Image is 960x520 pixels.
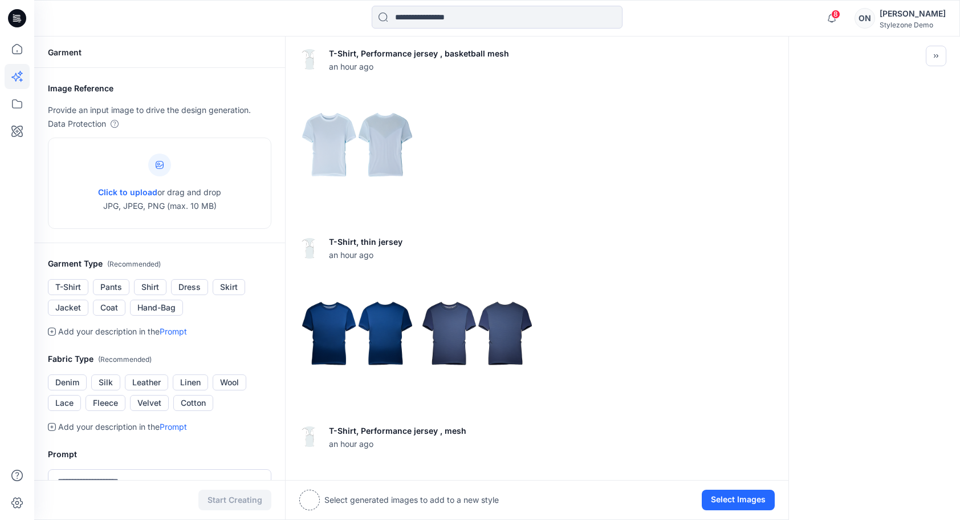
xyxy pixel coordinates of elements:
a: Prompt [160,326,187,336]
p: T-Shirt, Performance jersey , mesh [329,424,466,438]
p: Select generated images to add to a new style [324,493,499,507]
img: 0.png [300,87,414,202]
span: an hour ago [329,438,466,450]
button: Select Images [702,490,775,510]
button: Cotton [173,395,213,411]
p: or drag and drop JPG, JPEG, PNG (max. 10 MB) [98,186,221,213]
button: Coat [93,300,125,316]
div: [PERSON_NAME] [880,7,946,21]
div: Stylezone Demo [880,21,946,29]
p: T-Shirt, Performance jersey , basketball mesh [329,47,509,61]
img: eyJhbGciOiJIUzI1NiIsImtpZCI6IjAiLCJ0eXAiOiJKV1QifQ.eyJkYXRhIjp7InR5cGUiOiJzdG9yYWdlIiwicGF0aCI6Im... [299,238,320,259]
span: 8 [831,10,840,19]
button: Toggle idea bar [926,46,946,66]
p: Add your description in the [58,420,187,434]
div: ON [855,8,875,29]
p: Data Protection [48,117,106,131]
button: Linen [173,374,208,390]
span: an hour ago [329,249,402,261]
img: eyJhbGciOiJIUzI1NiIsImtpZCI6IjAiLCJ0eXAiOiJKV1QifQ.eyJkYXRhIjp7InR5cGUiOiJzdG9yYWdlIiwicGF0aCI6Im... [299,49,320,70]
h2: Prompt [48,448,271,461]
p: T-Shirt, thin jersey [329,235,402,249]
a: Prompt [160,422,187,432]
span: an hour ago [329,61,509,72]
button: T-Shirt [48,279,88,295]
button: Silk [91,374,120,390]
img: eyJhbGciOiJIUzI1NiIsImtpZCI6IjAiLCJ0eXAiOiJKV1QifQ.eyJkYXRhIjp7InR5cGUiOiJzdG9yYWdlIiwicGF0aCI6Im... [299,426,320,447]
button: Leather [125,374,168,390]
img: 1.png [420,276,535,391]
button: Jacket [48,300,88,316]
p: Provide an input image to drive the design generation. [48,103,271,117]
button: Velvet [130,395,169,411]
button: Denim [48,374,87,390]
h2: Fabric Type [48,352,271,366]
span: Click to upload [98,187,157,197]
p: Add your description in the [58,325,187,338]
button: Pants [93,279,129,295]
img: 0.png [300,276,414,391]
h2: Garment Type [48,257,271,271]
button: Wool [213,374,246,390]
h2: Image Reference [48,82,271,95]
button: Hand-Bag [130,300,183,316]
button: Lace [48,395,81,411]
span: ( Recommended ) [98,355,152,364]
button: Dress [171,279,208,295]
button: Skirt [213,279,245,295]
button: Shirt [134,279,166,295]
span: ( Recommended ) [107,260,161,268]
button: Fleece [86,395,125,411]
